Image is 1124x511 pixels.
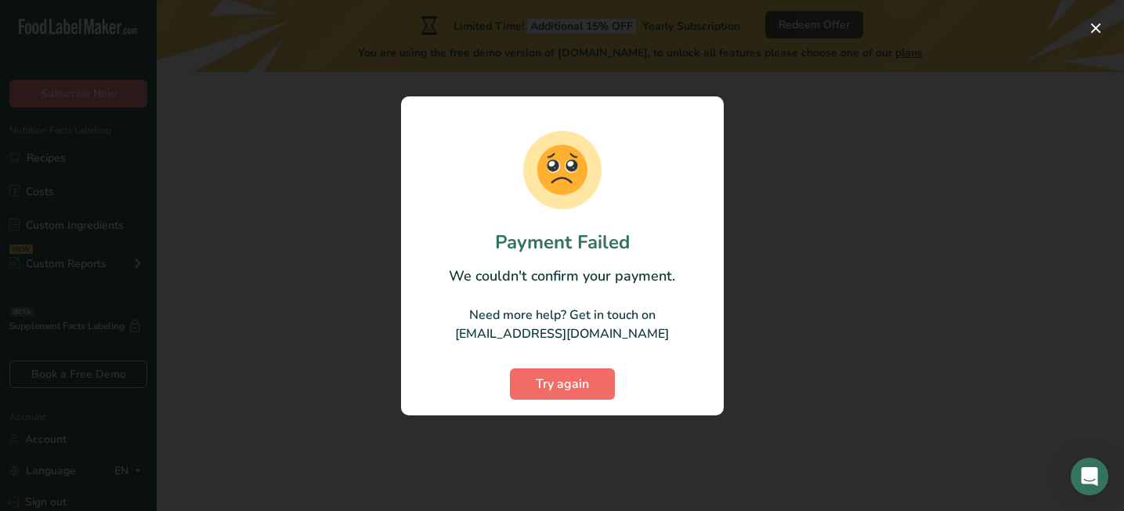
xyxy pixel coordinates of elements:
button: Try again [510,368,615,400]
span: Try again [536,375,589,393]
img: Failed Payment [523,131,602,209]
p: We couldn't confirm your payment. [417,266,708,287]
p: Need more help? Get in touch on [EMAIL_ADDRESS][DOMAIN_NAME] [417,306,708,343]
h1: Payment Failed [417,228,708,256]
div: Open Intercom Messenger [1071,458,1108,495]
